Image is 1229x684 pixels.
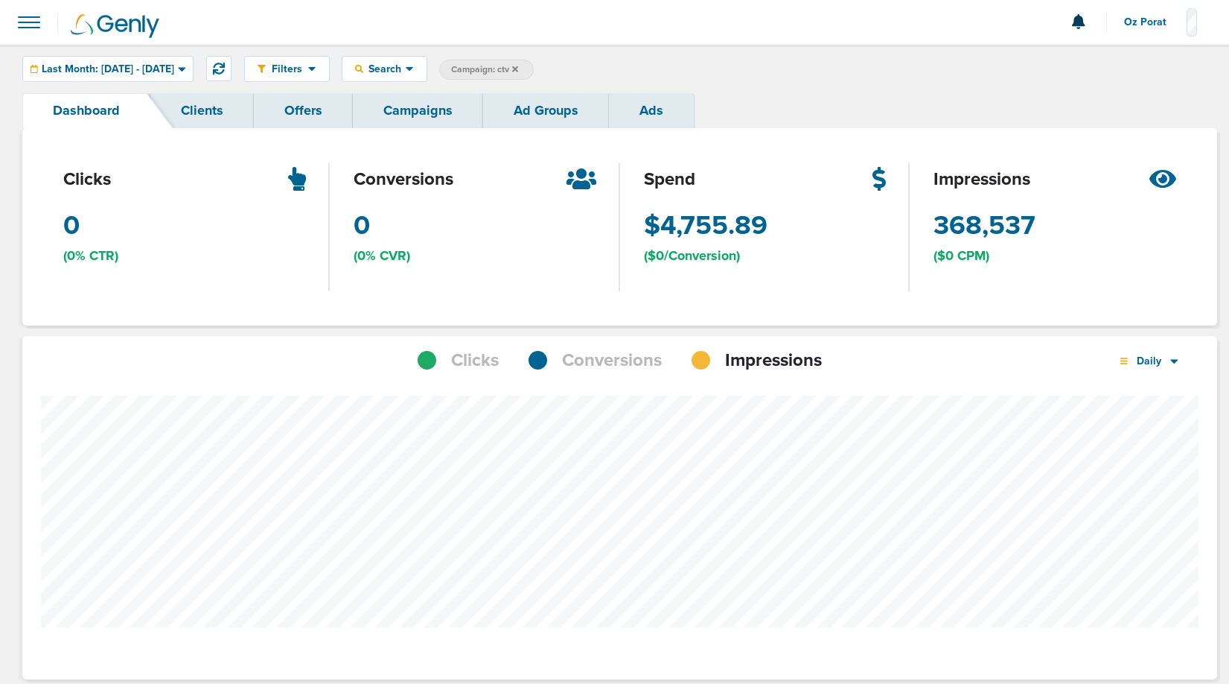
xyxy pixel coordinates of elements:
a: Ads [609,93,694,128]
span: Daily [1128,355,1171,367]
img: Genly [71,14,159,38]
span: Conversions [562,348,662,373]
span: ($0/Conversion) [644,247,740,265]
span: impressions [933,167,1030,192]
span: spend [644,167,695,192]
span: (0% CTR) [63,247,118,265]
a: Ad Groups [483,93,609,128]
span: Clicks [451,348,499,373]
a: Offers [254,93,353,128]
span: ($0 CPM) [933,247,989,265]
span: 0 [63,207,80,244]
span: Impressions [725,348,822,373]
span: Search [363,63,406,75]
a: Campaigns [353,93,483,128]
span: Last Month: [DATE] - [DATE] [42,64,174,75]
span: $4,755.89 [644,207,767,244]
span: 368,537 [933,207,1035,244]
span: (0% CVR) [354,247,410,265]
span: Filters [266,63,308,75]
span: conversions [354,167,453,192]
span: 0 [354,207,370,244]
span: Campaign: ctv [451,63,518,76]
a: Dashboard [22,93,150,128]
span: Oz Porat [1124,17,1177,28]
span: clicks [63,167,111,192]
a: Clients [150,93,254,128]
